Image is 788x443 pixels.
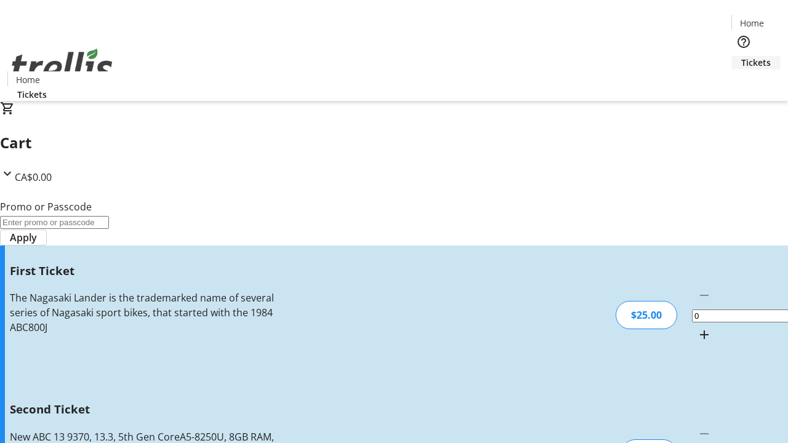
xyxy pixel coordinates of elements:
[732,17,771,30] a: Home
[16,73,40,86] span: Home
[10,401,279,418] h3: Second Ticket
[10,262,279,279] h3: First Ticket
[10,290,279,335] div: The Nagasaki Lander is the trademarked name of several series of Nagasaki sport bikes, that start...
[616,301,677,329] div: $25.00
[692,322,717,347] button: Increment by one
[15,170,52,184] span: CA$0.00
[7,35,117,97] img: Orient E2E Organization HbR5I4aET0's Logo
[10,230,37,245] span: Apply
[731,30,756,54] button: Help
[741,56,771,69] span: Tickets
[731,56,781,69] a: Tickets
[7,88,57,101] a: Tickets
[8,73,47,86] a: Home
[740,17,764,30] span: Home
[731,69,756,94] button: Cart
[17,88,47,101] span: Tickets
